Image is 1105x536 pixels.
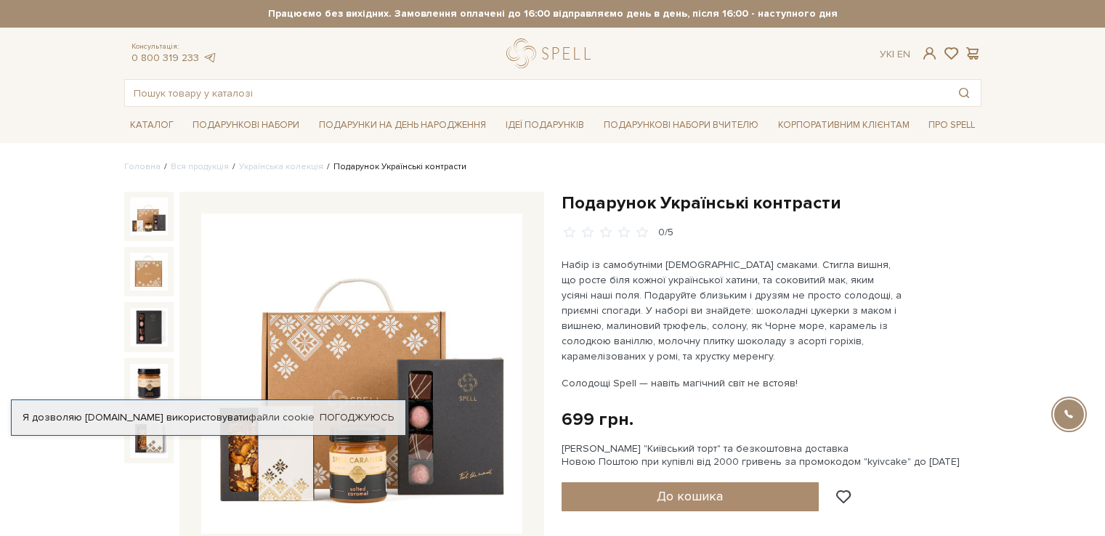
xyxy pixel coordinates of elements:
a: Українська колекція [239,161,323,172]
img: Подарунок Українські контрасти [130,198,168,235]
a: 0 800 319 233 [131,52,199,64]
a: logo [506,38,597,68]
p: Солодощі Spell — навіть магічний світ не встояв! [562,375,902,391]
button: Пошук товару у каталозі [947,80,981,106]
div: Ук [880,48,910,61]
a: Про Spell [923,114,981,137]
div: [PERSON_NAME] "Київський торт" та безкоштовна доставка Новою Поштою при купівлі від 2000 гривень ... [562,442,981,468]
a: файли cookie [248,411,315,423]
h1: Подарунок Українські контрасти [562,192,981,214]
p: Набір із самобутніми [DEMOGRAPHIC_DATA] смаками. Стигла вишня, що росте біля кожної української х... [562,257,902,364]
a: telegram [203,52,217,64]
span: Консультація: [131,42,217,52]
strong: Працюємо без вихідних. Замовлення оплачені до 16:00 відправляємо день в день, після 16:00 - насту... [124,7,981,20]
img: Подарунок Українські контрасти [130,419,168,457]
a: En [897,48,910,60]
div: 699 грн. [562,408,634,431]
span: | [892,48,894,60]
button: До кошика [562,482,819,511]
img: Подарунок Українські контрасти [130,364,168,402]
div: Я дозволяю [DOMAIN_NAME] використовувати [12,411,405,424]
li: Подарунок Українські контрасти [323,161,466,174]
a: Ідеї подарунків [500,114,590,137]
a: Головна [124,161,161,172]
a: Погоджуюсь [320,411,394,424]
img: Подарунок Українські контрасти [130,308,168,346]
a: Подарункові набори Вчителю [598,113,764,137]
div: 0/5 [658,226,673,240]
a: Подарунки на День народження [313,114,492,137]
img: Подарунок Українські контрасти [130,253,168,291]
input: Пошук товару у каталозі [125,80,947,106]
a: Корпоративним клієнтам [772,114,915,137]
a: Подарункові набори [187,114,305,137]
img: Подарунок Українські контрасти [201,214,522,535]
span: До кошика [657,488,723,504]
a: Каталог [124,114,179,137]
a: Вся продукція [171,161,229,172]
